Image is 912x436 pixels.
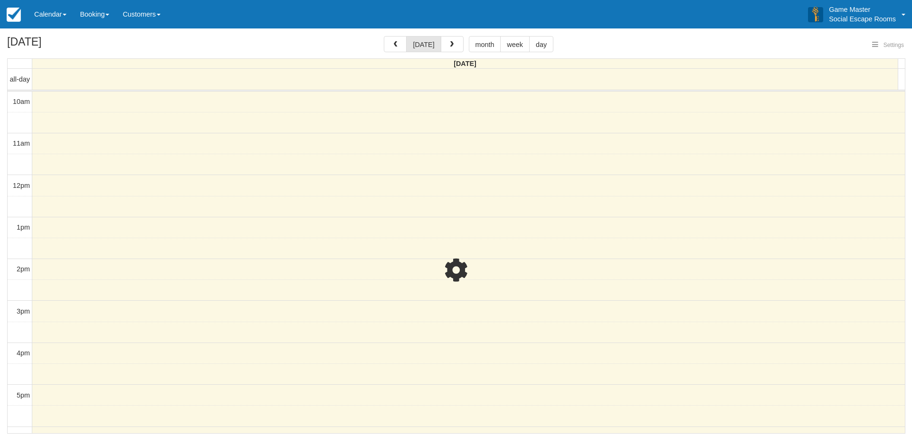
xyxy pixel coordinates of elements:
span: 2pm [17,265,30,273]
span: 5pm [17,391,30,399]
button: Settings [866,38,910,52]
span: Settings [883,42,904,48]
span: 10am [13,98,30,105]
span: 11am [13,139,30,147]
span: 12pm [13,182,30,189]
p: Social Escape Rooms [829,14,896,24]
span: [DATE] [454,60,476,67]
button: month [469,36,501,52]
img: A3 [808,7,823,22]
span: all-day [10,75,30,83]
h2: [DATE] [7,36,127,54]
span: 1pm [17,223,30,231]
p: Game Master [829,5,896,14]
span: 3pm [17,307,30,315]
button: [DATE] [406,36,441,52]
button: week [500,36,530,52]
button: day [529,36,553,52]
span: 4pm [17,349,30,357]
img: checkfront-main-nav-mini-logo.png [7,8,21,22]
